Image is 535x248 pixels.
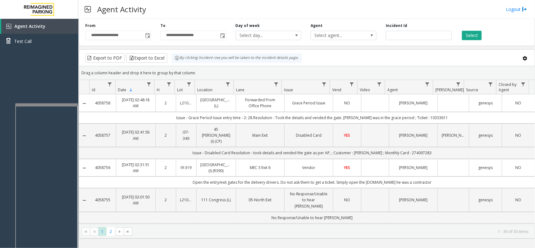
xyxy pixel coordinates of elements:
[93,132,112,138] a: 4058757
[124,227,132,236] span: Go to the last page
[79,101,90,106] a: Collapse Details
[98,227,107,236] span: Page 1
[522,6,527,13] img: logout
[393,100,434,106] a: [PERSON_NAME]
[120,129,152,141] a: [DATE] 02:41:56 AM
[90,147,535,159] td: Issue - Disabled Card Resolution - took details and vended the gate as per AP, ; Customer : [PERS...
[79,133,90,138] a: Collapse Details
[288,100,329,106] a: Grace Period Issue
[236,87,244,92] span: Lane
[393,165,434,171] a: [PERSON_NAME]
[136,229,528,234] kendo-pager-info: 1 - 30 of 33 items
[473,100,498,106] a: genesys
[337,132,357,138] a: YES
[348,80,356,88] a: Vend Filter Menu
[337,165,357,171] a: YES
[180,165,192,171] a: I9-319
[1,19,78,34] a: Agent Activity
[454,80,463,88] a: Parker Filter Menu
[120,194,152,206] a: [DATE] 02:01:50 AM
[466,87,479,92] span: Source
[120,162,152,174] a: [DATE] 02:31:51 AM
[14,38,32,45] span: Test Call
[473,197,498,203] a: genesys
[519,80,527,88] a: Closed by Agent Filter Menu
[117,229,122,234] span: Go to the next page
[85,2,91,17] img: pageIcon
[93,197,112,203] a: 4058755
[240,97,281,109] a: Forwarded From Office Phone
[144,80,153,88] a: Date Filter Menu
[118,87,126,92] span: Date
[6,24,11,29] img: 'icon'
[375,80,384,88] a: Video Filter Menu
[165,80,173,88] a: H Filter Menu
[94,2,149,17] h3: Agent Activity
[506,165,531,171] a: NO
[236,23,260,29] label: Day of week
[515,197,521,203] span: NO
[200,97,232,109] a: [GEOGRAPHIC_DATA] (L)
[288,165,329,171] a: Vendor
[506,132,531,138] a: NO
[219,31,226,40] span: Toggle popup
[14,23,45,29] span: Agent Activity
[288,191,329,209] a: No Response/Unable to hear [PERSON_NAME]
[386,23,407,29] label: Incident Id
[344,133,350,138] span: YES
[79,198,90,203] a: Collapse Details
[462,31,482,40] button: Select
[360,87,370,92] span: Video
[344,165,350,170] span: YES
[185,80,193,88] a: Lot Filter Menu
[200,162,232,174] a: [GEOGRAPHIC_DATA] (I) (R390)
[175,55,180,61] img: infoIcon.svg
[344,100,350,106] span: NO
[144,31,151,40] span: Toggle popup
[442,132,465,138] a: [PERSON_NAME]
[180,100,192,106] a: L21092801
[160,100,172,106] a: 2
[160,197,172,203] a: 2
[240,197,281,203] a: 05-North Exit
[115,227,124,236] span: Go to the next page
[473,165,498,171] a: genesys
[79,166,90,171] a: Collapse Details
[332,87,341,92] span: Vend
[240,165,281,171] a: MEC 3 Exit 6
[272,80,280,88] a: Lane Filter Menu
[79,80,535,224] div: Data table
[337,100,357,106] a: NO
[288,132,329,138] a: Disabled Card
[515,133,521,138] span: NO
[85,53,125,63] button: Export to PDF
[160,23,165,29] label: To
[224,80,232,88] a: Location Filter Menu
[129,87,134,92] span: Sortable
[200,126,232,145] a: 45 [PERSON_NAME] (I) (CP)
[85,23,96,29] label: From
[197,87,212,92] span: Location
[106,80,114,88] a: Id Filter Menu
[506,6,527,13] a: Logout
[125,229,130,234] span: Go to the last page
[320,80,328,88] a: Issue Filter Menu
[311,23,323,29] label: Agent
[311,31,363,40] span: Select agent...
[393,197,434,203] a: [PERSON_NAME]
[435,87,464,92] span: [PERSON_NAME]
[337,197,357,203] a: NO
[92,87,95,92] span: Id
[126,53,167,63] button: Export to Excel
[79,67,535,78] div: Drag a column header and drop it here to group by that column
[240,132,281,138] a: Main Exit
[506,197,531,203] a: NO
[423,80,432,88] a: Agent Filter Menu
[180,129,192,141] a: I37-349
[236,31,288,40] span: Select day...
[506,100,531,106] a: NO
[157,87,160,92] span: H
[160,132,172,138] a: 2
[93,100,112,106] a: 4058758
[486,80,495,88] a: Source Filter Menu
